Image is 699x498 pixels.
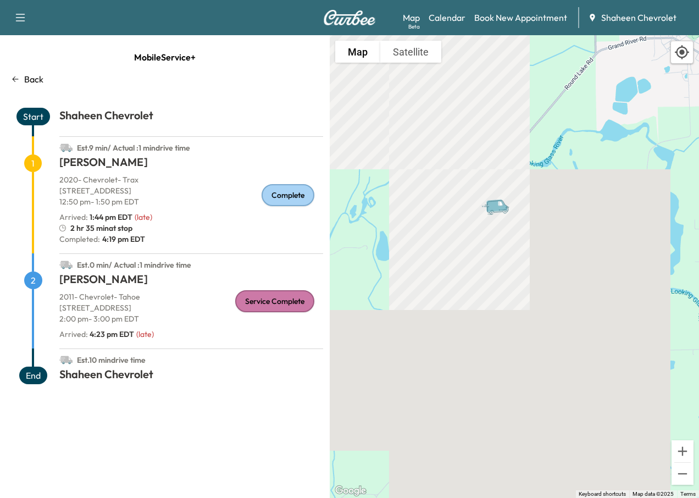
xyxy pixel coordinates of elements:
span: Est. 10 min drive time [77,355,146,365]
button: Show street map [335,41,380,63]
span: Est. 9 min / Actual : 1 min drive time [77,143,190,153]
img: Curbee Logo [323,10,376,25]
div: Recenter map [670,41,694,64]
p: Arrived : [59,212,132,223]
a: Terms (opens in new tab) [680,491,696,497]
p: 2:00 pm - 3:00 pm EDT [59,313,323,324]
a: Open this area in Google Maps (opens a new window) [332,484,369,498]
p: 2020 - Chevrolet - Trax [59,174,323,185]
span: Shaheen Chevrolet [601,11,676,24]
button: Keyboard shortcuts [579,490,626,498]
span: Map data ©2025 [633,491,674,497]
span: 1:44 pm EDT [90,212,132,222]
span: 4:19 pm EDT [100,234,145,245]
p: Arrived : [59,329,134,340]
p: 12:50 pm - 1:50 pm EDT [59,196,323,207]
a: Book New Appointment [474,11,567,24]
span: ( late ) [135,212,152,222]
p: [STREET_ADDRESS] [59,302,323,313]
span: 2 [24,272,42,289]
p: Completed: [59,234,323,245]
img: Google [332,484,369,498]
p: 2011 - Chevrolet - Tahoe [59,291,323,302]
h1: Shaheen Chevrolet [59,108,323,128]
h1: [PERSON_NAME] [59,272,323,291]
span: End [19,367,47,384]
span: Start [16,108,50,125]
p: [STREET_ADDRESS] [59,185,323,196]
button: Show satellite imagery [380,41,441,63]
gmp-advanced-marker: Van [481,187,519,207]
a: MapBeta [403,11,420,24]
button: Zoom out [672,463,694,485]
h1: Shaheen Chevrolet [59,367,323,386]
div: Service Complete [235,290,314,312]
h1: [PERSON_NAME] [59,154,323,174]
p: Back [24,73,43,86]
div: Complete [262,184,314,206]
span: ( late ) [136,329,154,339]
span: 1 [24,154,42,172]
div: Beta [408,23,420,31]
a: Calendar [429,11,465,24]
span: Est. 0 min / Actual : 1 min drive time [77,260,191,270]
button: Zoom in [672,440,694,462]
span: 4:23 pm EDT [90,329,134,339]
span: MobileService+ [134,46,196,68]
span: 2 hr 35 min at stop [70,223,132,234]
